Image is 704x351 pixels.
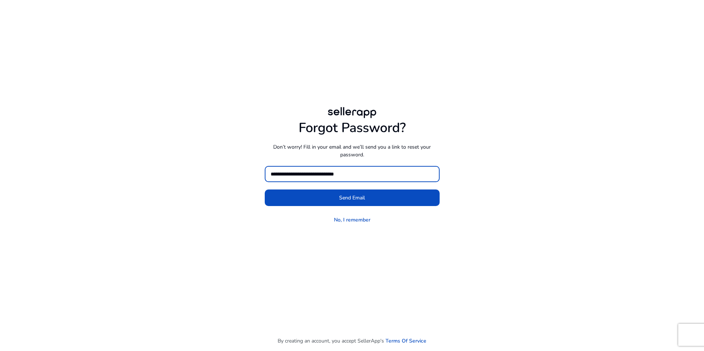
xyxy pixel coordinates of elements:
a: Terms Of Service [386,337,426,345]
button: Send Email [265,189,440,206]
span: Send Email [339,194,365,202]
h1: Forgot Password? [265,120,440,136]
p: Don’t worry! Fill in your email and we’ll send you a link to reset your password. [265,143,440,159]
a: No, I remember [334,216,370,224]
